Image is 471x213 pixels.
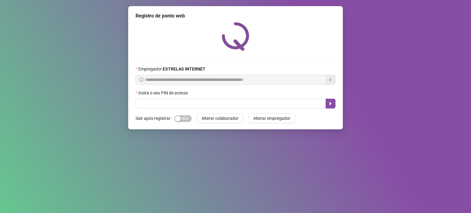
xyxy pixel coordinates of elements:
[328,101,333,106] span: caret-right
[138,66,205,72] span: Empregador :
[222,22,249,51] img: QRPoint
[139,78,144,82] span: info-circle
[253,115,290,122] span: Alterar empregador
[163,67,205,71] strong: ESTRELAS INTERNET
[136,113,174,123] label: Sair após registrar
[248,113,295,123] button: Alterar empregador
[197,113,243,123] button: Alterar colaborador
[136,89,192,96] label: Insira o seu PIN de acesso
[201,115,239,122] span: Alterar colaborador
[136,12,335,20] div: Registro de ponto web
